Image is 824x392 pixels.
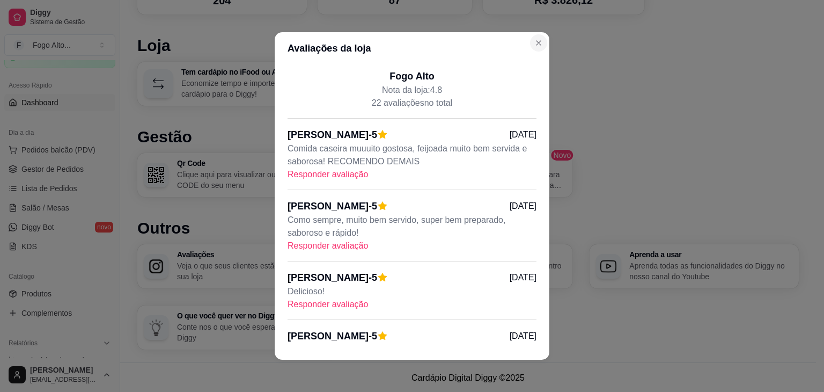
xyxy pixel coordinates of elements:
p: Responder avaliação [288,168,536,181]
header: Avaliações da loja [275,32,549,64]
p: 22 avaliações no total [288,97,536,110]
p: Nota da loja: 4.8 [288,84,536,97]
p: [DATE] [510,200,536,213]
p: [PERSON_NAME] - 5 [288,270,377,285]
p: [DATE] [510,128,536,141]
p: [DATE] [510,330,536,343]
p: Responder avaliação [288,298,536,311]
p: Como sempre, muito bem servido, super bem preparado, saboroso e rápido! [288,214,536,239]
p: [DATE] [510,271,536,284]
h1: Fogo Alto [288,69,536,84]
p: [PERSON_NAME] - 5 [288,127,377,142]
button: Close [530,34,547,52]
p: Responder avaliação [288,239,536,252]
p: Delicioso! [288,285,536,298]
p: [PERSON_NAME] - 5 [288,199,377,214]
p: [PERSON_NAME] - 5 [288,329,377,344]
p: Comida caseira muuuito gostosa, feijoada muito bem servida e saborosa! RECOMENDO DEMAIS [288,142,536,168]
